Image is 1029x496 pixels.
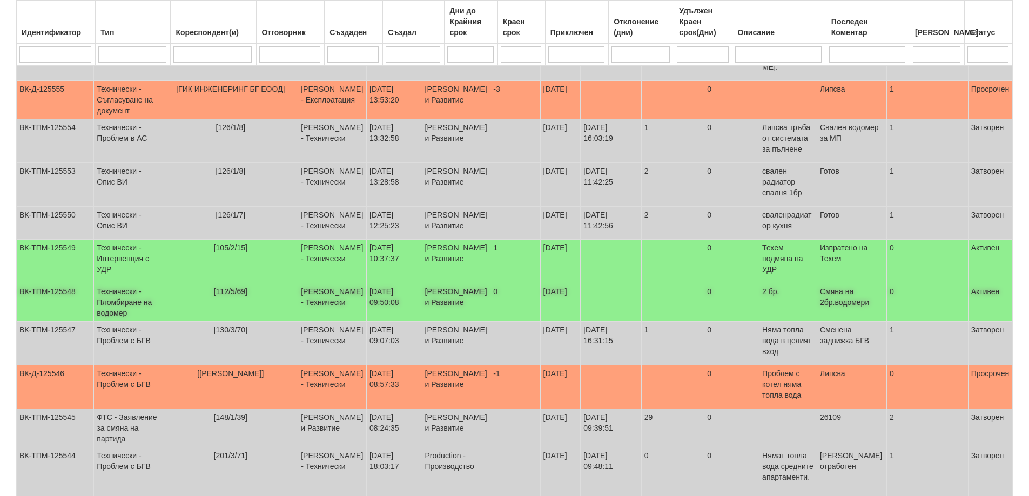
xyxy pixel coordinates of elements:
td: [DATE] [540,240,581,283]
td: 0 [641,447,704,491]
span: [ГИК ИНЖЕНЕРИНГ БГ ЕООД] [176,85,285,93]
td: 1 [886,81,968,119]
td: Затворен [968,163,1012,207]
div: Създал [386,25,441,40]
th: Отклонение (дни): No sort applied, activate to apply an ascending sort [609,1,674,44]
span: Сменена задвижка БГВ [820,325,869,345]
td: 0 [704,163,759,207]
div: Кореспондент(и) [173,25,253,40]
th: Приключен: No sort applied, activate to apply an ascending sort [545,1,608,44]
th: Последен Коментар: No sort applied, activate to apply an ascending sort [826,1,910,44]
th: Създал: No sort applied, activate to apply an ascending sort [383,1,445,44]
td: 1 [886,322,968,365]
td: 0 [704,322,759,365]
td: 0 [704,283,759,322]
td: Активен [968,240,1012,283]
td: [DATE] 13:32:58 [367,119,422,163]
td: Просрочен [968,365,1012,409]
td: [DATE] 12:25:23 [367,207,422,240]
td: Технически - Проблем в АС [94,119,163,163]
td: [PERSON_NAME] и Развитие [422,163,490,207]
td: [PERSON_NAME] - Технически [298,447,367,491]
div: Удължен Краен срок(Дни) [677,3,729,40]
td: [DATE] 16:03:19 [581,119,642,163]
td: [PERSON_NAME] - Технически [298,365,367,409]
td: 2 [886,409,968,447]
td: [DATE] [540,81,581,119]
div: Тип [98,25,167,40]
td: [DATE] [540,163,581,207]
div: Създаден [327,25,380,40]
td: [DATE] 08:57:33 [367,365,422,409]
td: [PERSON_NAME] и Развитие [422,322,490,365]
td: Технически - Проблем с БГВ [94,365,163,409]
div: Последен Коментар [829,14,907,40]
td: [DATE] 11:42:25 [581,163,642,207]
td: 0 [704,447,759,491]
td: 1 [886,119,968,163]
td: 0 [886,365,968,409]
p: Техем подмяна на УДР [762,242,814,275]
td: [PERSON_NAME] и Развитие [422,81,490,119]
td: [DATE] 09:39:51 [581,409,642,447]
td: Затворен [968,409,1012,447]
td: 1 [641,119,704,163]
td: [PERSON_NAME] и Развитие [422,119,490,163]
span: [[PERSON_NAME]] [197,369,264,378]
td: [PERSON_NAME] - Технически [298,283,367,322]
td: [PERSON_NAME] - Технически [298,322,367,365]
td: 29 [641,409,704,447]
p: сваленрадиатор кухня [762,209,814,231]
td: 1 [641,322,704,365]
td: 0 [704,119,759,163]
td: 2 [641,207,704,240]
td: Технически - Пломбиране на водомер [94,283,163,322]
td: [PERSON_NAME] - Технически [298,119,367,163]
span: Липсва [820,85,845,93]
td: 0 [886,283,968,322]
span: [112/5/69] [214,287,247,296]
td: ВК-Д-125546 [17,365,94,409]
span: [126/1/8] [216,167,246,175]
td: [DATE] 09:48:11 [581,447,642,491]
td: [DATE] 10:37:37 [367,240,422,283]
th: Кореспондент(и): No sort applied, activate to apply an ascending sort [171,1,257,44]
td: 1 [886,163,968,207]
td: [PERSON_NAME] и Развитие [422,365,490,409]
div: [PERSON_NAME] [913,25,961,40]
span: Изпратено на Техем [820,243,867,263]
td: Технически - Интервенция с УДР [94,240,163,283]
td: [DATE] [540,207,581,240]
td: Технически - Проблем с БГВ [94,447,163,491]
td: ВК-ТПМ-125549 [17,240,94,283]
p: Няма топла вода в целият вход [762,324,814,357]
td: [DATE] 11:42:56 [581,207,642,240]
th: Тип: No sort applied, activate to apply an ascending sort [96,1,171,44]
td: [DATE] [540,365,581,409]
td: Затворен [968,119,1012,163]
span: 26109 [820,413,841,422]
span: Свален водомер за МП [820,123,879,142]
span: -1 [493,369,500,378]
p: Проблем с котел няма топла вода [762,368,814,400]
td: [PERSON_NAME] и Развитие [422,240,490,283]
td: ФТС - Заявление за смяна на партида [94,409,163,447]
td: ВК-ТПМ-125550 [17,207,94,240]
td: 1 [886,447,968,491]
td: [PERSON_NAME] и Развитие [422,207,490,240]
td: [DATE] 13:28:58 [367,163,422,207]
div: Дни до Крайния срок [447,3,494,40]
td: [DATE] [540,283,581,322]
p: 2 бр. [762,286,814,297]
span: 1 [493,243,497,252]
div: Описание [735,25,823,40]
td: Технически - Опис ВИ [94,163,163,207]
td: [PERSON_NAME] - Технически [298,207,367,240]
td: ВК-ТПМ-125544 [17,447,94,491]
span: [130/3/70] [214,325,247,334]
th: Статус: No sort applied, activate to apply an ascending sort [964,1,1012,44]
td: Затворен [968,322,1012,365]
th: Отговорник: No sort applied, activate to apply an ascending sort [257,1,325,44]
td: [DATE] [540,447,581,491]
span: [126/1/8] [216,123,246,132]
